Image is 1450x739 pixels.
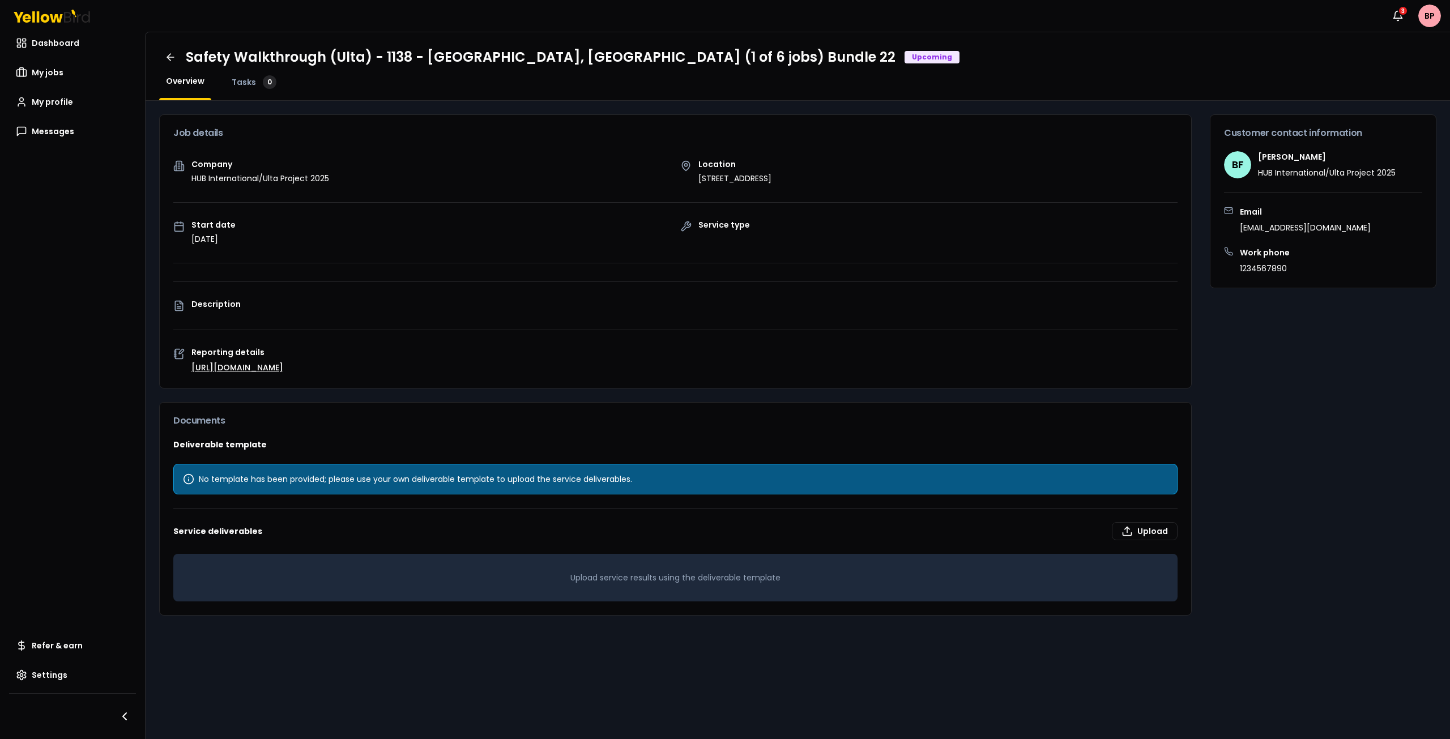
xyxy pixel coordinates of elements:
[32,96,73,108] span: My profile
[905,51,959,63] div: Upcoming
[32,126,74,137] span: Messages
[1398,6,1408,16] div: 3
[191,221,236,229] p: Start date
[9,61,136,84] a: My jobs
[1240,222,1371,233] p: [EMAIL_ADDRESS][DOMAIN_NAME]
[232,76,256,88] span: Tasks
[32,640,83,651] span: Refer & earn
[9,32,136,54] a: Dashboard
[173,129,1178,138] h3: Job details
[173,416,1178,425] h3: Documents
[1240,206,1371,217] h3: Email
[191,362,283,373] a: [URL][DOMAIN_NAME]
[173,522,1178,540] h3: Service deliverables
[183,473,1168,485] div: No template has been provided; please use your own deliverable template to upload the service del...
[9,120,136,143] a: Messages
[698,173,771,184] p: [STREET_ADDRESS]
[1240,247,1290,258] h3: Work phone
[186,48,895,66] h1: Safety Walkthrough (Ulta) - 1138 - [GEOGRAPHIC_DATA], [GEOGRAPHIC_DATA] (1 of 6 jobs) Bundle 22
[1112,522,1178,540] label: Upload
[698,221,750,229] p: Service type
[9,91,136,113] a: My profile
[1258,167,1396,178] p: HUB International/Ulta Project 2025
[32,669,67,681] span: Settings
[159,75,211,87] a: Overview
[166,75,204,87] span: Overview
[173,439,1178,450] h3: Deliverable template
[1258,151,1396,163] h4: [PERSON_NAME]
[191,173,329,184] p: HUB International/Ulta Project 2025
[1240,263,1290,274] p: 1234567890
[191,348,1178,356] p: Reporting details
[1224,151,1251,178] span: BF
[32,67,63,78] span: My jobs
[9,634,136,657] a: Refer & earn
[698,160,771,168] p: Location
[1418,5,1441,27] span: BP
[1224,129,1422,138] h3: Customer contact information
[191,160,329,168] p: Company
[225,75,283,89] a: Tasks0
[191,300,1178,308] p: Description
[9,664,136,686] a: Settings
[263,75,276,89] div: 0
[32,37,79,49] span: Dashboard
[1387,5,1409,27] button: 3
[191,233,236,245] p: [DATE]
[173,554,1178,601] div: Upload service results using the deliverable template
